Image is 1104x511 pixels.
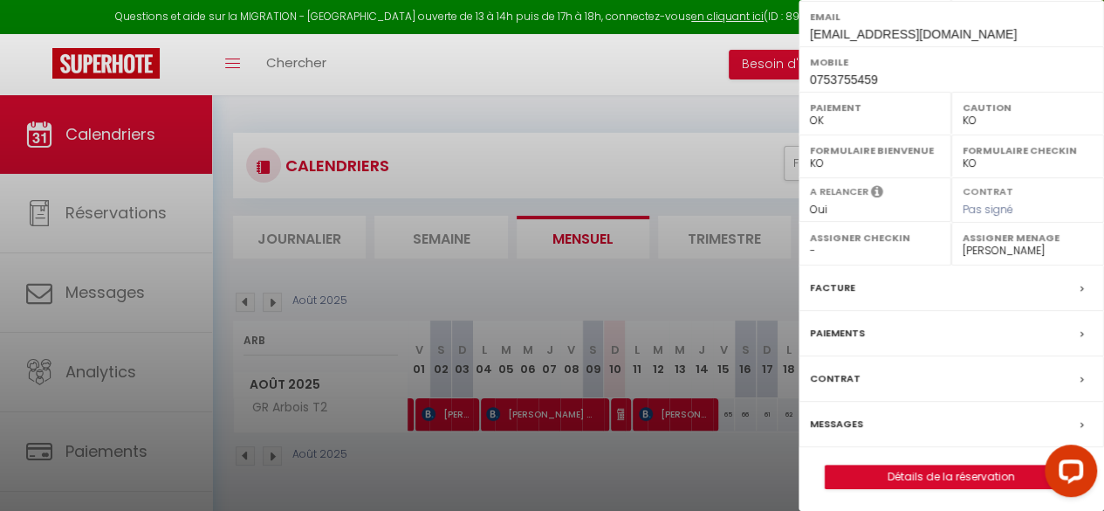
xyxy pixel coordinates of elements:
[826,466,1077,488] a: Détails de la réservation
[810,53,1093,71] label: Mobile
[963,184,1013,196] label: Contrat
[963,229,1093,246] label: Assigner Menage
[963,202,1013,217] span: Pas signé
[810,8,1093,25] label: Email
[810,99,940,116] label: Paiement
[810,415,863,433] label: Messages
[963,99,1093,116] label: Caution
[810,184,868,199] label: A relancer
[810,279,855,297] label: Facture
[810,142,940,159] label: Formulaire Bienvenue
[1031,438,1104,511] iframe: LiveChat chat widget
[810,324,865,342] label: Paiements
[810,229,940,246] label: Assigner Checkin
[810,73,878,86] span: 0753755459
[825,465,1078,489] button: Détails de la réservation
[871,184,883,204] i: Sélectionner OUI si vous souhaiter envoyer les séquences de messages post-checkout
[810,27,1017,41] span: [EMAIL_ADDRESS][DOMAIN_NAME]
[963,142,1093,159] label: Formulaire Checkin
[810,369,861,388] label: Contrat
